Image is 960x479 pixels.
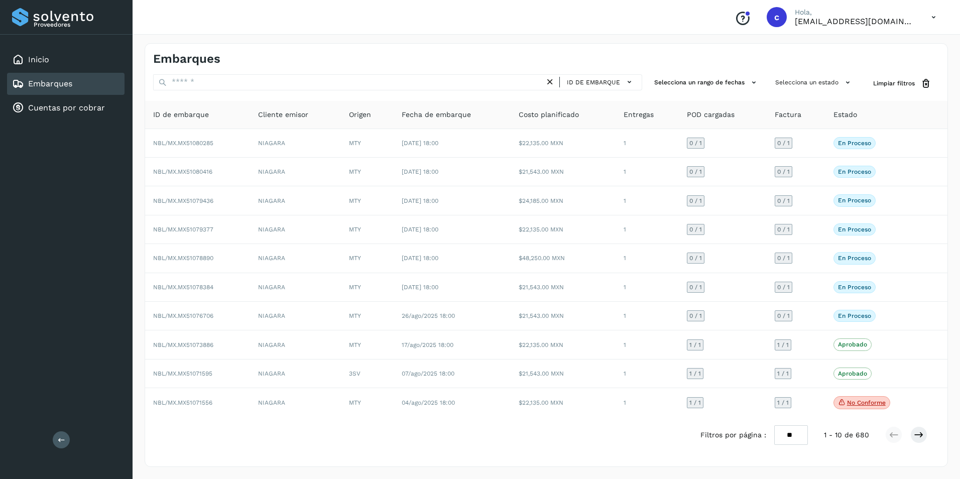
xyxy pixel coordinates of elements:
span: 0 / 1 [777,140,790,146]
td: 3SV [341,360,393,388]
td: NIAGARA [250,186,341,215]
span: NBL/MX.MX51076706 [153,312,213,319]
span: Limpiar filtros [873,79,915,88]
span: NBL/MX.MX51078384 [153,284,213,291]
td: $22,135.00 MXN [511,388,616,417]
span: NBL/MX.MX51078890 [153,255,213,262]
a: Cuentas por cobrar [28,103,105,112]
span: NBL/MX.MX51071595 [153,370,212,377]
span: 0 / 1 [777,169,790,175]
td: 1 [616,158,679,186]
p: En proceso [838,140,871,147]
td: $22,135.00 MXN [511,215,616,244]
span: 1 / 1 [777,371,789,377]
span: Costo planificado [519,109,579,120]
td: $22,135.00 MXN [511,330,616,359]
td: MTY [341,302,393,330]
td: $48,250.00 MXN [511,244,616,273]
p: No conforme [847,399,886,406]
span: 0 / 1 [777,255,790,261]
span: NBL/MX.MX51079377 [153,226,213,233]
td: $21,543.00 MXN [511,360,616,388]
td: MTY [341,330,393,359]
a: Embarques [28,79,72,88]
div: Cuentas por cobrar [7,97,125,119]
button: Selecciona un rango de fechas [650,74,763,91]
span: Factura [775,109,801,120]
td: 1 [616,360,679,388]
span: 0 / 1 [777,284,790,290]
p: Proveedores [34,21,121,28]
td: NIAGARA [250,388,341,417]
p: En proceso [838,284,871,291]
td: 1 [616,244,679,273]
td: 1 [616,388,679,417]
span: 26/ago/2025 18:00 [402,312,455,319]
td: MTY [341,388,393,417]
span: NBL/MX.MX51080285 [153,140,213,147]
p: En proceso [838,168,871,175]
p: En proceso [838,255,871,262]
span: 0 / 1 [689,313,702,319]
span: 0 / 1 [689,284,702,290]
span: Cliente emisor [258,109,308,120]
td: 1 [616,302,679,330]
td: 1 [616,129,679,158]
span: [DATE] 18:00 [402,168,438,175]
td: $22,135.00 MXN [511,129,616,158]
td: $21,543.00 MXN [511,302,616,330]
span: Origen [349,109,371,120]
span: NBL/MX.MX51080416 [153,168,212,175]
td: NIAGARA [250,302,341,330]
span: 1 / 1 [777,400,789,406]
td: $21,543.00 MXN [511,158,616,186]
div: Embarques [7,73,125,95]
td: 1 [616,215,679,244]
span: 0 / 1 [689,140,702,146]
td: MTY [341,244,393,273]
td: MTY [341,129,393,158]
button: ID de embarque [564,75,638,89]
p: Hola, [795,8,915,17]
span: NBL/MX.MX51073886 [153,341,213,348]
span: 07/ago/2025 18:00 [402,370,454,377]
p: En proceso [838,312,871,319]
span: Estado [833,109,857,120]
td: $24,185.00 MXN [511,186,616,215]
button: Selecciona un estado [771,74,857,91]
span: 0 / 1 [689,198,702,204]
p: Aprobado [838,341,867,348]
td: NIAGARA [250,360,341,388]
span: 17/ago/2025 18:00 [402,341,453,348]
p: En proceso [838,226,871,233]
td: 1 [616,273,679,302]
span: Entregas [624,109,654,120]
span: Fecha de embarque [402,109,471,120]
span: 1 / 1 [689,400,701,406]
span: ID de embarque [153,109,209,120]
p: clarisa_flores@fragua.com.mx [795,17,915,26]
td: NIAGARA [250,244,341,273]
p: En proceso [838,197,871,204]
span: POD cargadas [687,109,735,120]
p: Aprobado [838,370,867,377]
span: 0 / 1 [777,226,790,232]
a: Inicio [28,55,49,64]
span: 1 / 1 [777,342,789,348]
span: [DATE] 18:00 [402,197,438,204]
td: 1 [616,186,679,215]
span: [DATE] 18:00 [402,284,438,291]
div: Inicio [7,49,125,71]
span: 0 / 1 [777,198,790,204]
td: MTY [341,186,393,215]
button: Limpiar filtros [865,74,939,93]
td: NIAGARA [250,273,341,302]
td: NIAGARA [250,330,341,359]
span: NBL/MX.MX51071556 [153,399,212,406]
td: MTY [341,273,393,302]
span: 1 / 1 [689,371,701,377]
span: 0 / 1 [777,313,790,319]
span: [DATE] 18:00 [402,140,438,147]
span: 1 - 10 de 680 [824,430,869,440]
td: NIAGARA [250,158,341,186]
